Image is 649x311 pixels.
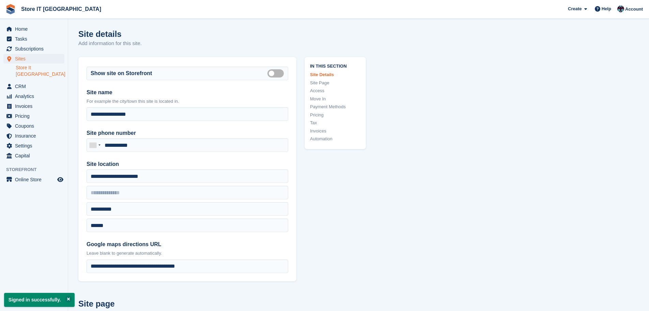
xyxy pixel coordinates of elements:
a: Automation [310,136,360,142]
a: Tax [310,119,360,126]
span: Coupons [15,121,56,131]
a: Move In [310,96,360,102]
a: menu [3,34,64,44]
label: Google maps directions URL [87,240,288,249]
p: Signed in successfully. [4,293,75,307]
span: Capital [15,151,56,160]
a: Site Details [310,71,360,78]
a: menu [3,111,64,121]
img: stora-icon-8386f47178a22dfd0bd8f6a31ec36ba5ce8667c1dd55bd0f319d3a0aa187defe.svg [5,4,16,14]
span: Storefront [6,166,68,173]
label: Site location [87,160,288,168]
a: Store IT [GEOGRAPHIC_DATA] [18,3,104,15]
span: In this section [310,62,360,69]
a: menu [3,121,64,131]
span: Help [602,5,611,12]
a: menu [3,101,64,111]
span: Pricing [15,111,56,121]
a: menu [3,24,64,34]
span: Create [568,5,582,12]
a: menu [3,82,64,91]
a: menu [3,151,64,160]
span: Account [625,6,643,13]
a: Preview store [56,175,64,184]
h1: Site details [78,29,142,39]
span: Online Store [15,175,56,184]
a: menu [3,175,64,184]
a: menu [3,91,64,101]
a: menu [3,44,64,54]
a: Invoices [310,128,360,135]
a: menu [3,141,64,151]
label: Site phone number [87,129,288,137]
span: Settings [15,141,56,151]
span: Sites [15,54,56,63]
a: Pricing [310,112,360,118]
a: Access [310,87,360,94]
label: Is public [267,73,287,74]
a: Payment Methods [310,103,360,110]
span: Invoices [15,101,56,111]
img: James Campbell Adamson [617,5,624,12]
span: Tasks [15,34,56,44]
span: Home [15,24,56,34]
span: Analytics [15,91,56,101]
label: Site name [87,88,288,97]
p: Leave blank to generate automatically. [87,250,288,257]
a: menu [3,54,64,63]
a: menu [3,131,64,141]
span: CRM [15,82,56,91]
label: Show site on Storefront [91,69,152,77]
a: Site Page [310,80,360,86]
span: Subscriptions [15,44,56,54]
p: Add information for this site. [78,40,142,47]
a: Store It [GEOGRAPHIC_DATA] [16,65,64,77]
p: For example the city/town this site is located in. [87,98,288,105]
h2: Site page [78,298,296,310]
span: Insurance [15,131,56,141]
